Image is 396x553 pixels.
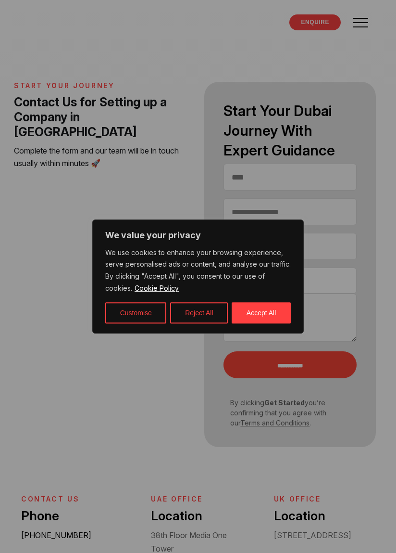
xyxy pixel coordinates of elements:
div: We value your privacy [92,219,304,334]
a: Cookie Policy [134,283,179,293]
button: Accept All [232,302,291,323]
p: We use cookies to enhance your browsing experience, serve personalised ads or content, and analys... [105,247,291,295]
button: Customise [105,302,166,323]
p: We value your privacy [105,230,291,241]
button: Reject All [170,302,228,323]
